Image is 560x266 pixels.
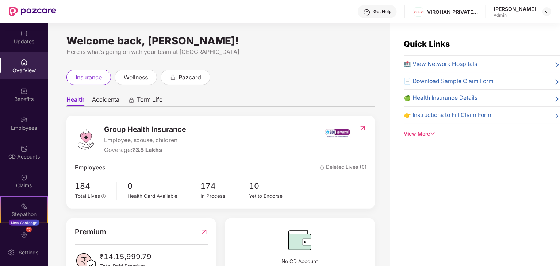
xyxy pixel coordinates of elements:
[404,111,492,120] span: 👉 Instructions to Fill Claim Form
[320,163,367,172] span: Deleted Lives (0)
[249,180,298,192] span: 10
[170,74,176,80] div: animation
[104,124,187,135] span: Group Health Insurance
[20,174,28,181] img: svg+xml;base64,PHN2ZyBpZD0iQ2xhaW0iIHhtbG5zPSJodHRwOi8vd3d3LnczLm9yZy8yMDAwL3N2ZyIgd2lkdGg9IjIwIi...
[132,146,162,153] span: ₹3.5 Lakhs
[100,251,152,262] span: ₹14,15,999.79
[413,8,424,16] img: Virohan%20logo%20(1).jpg
[75,193,100,199] span: Total Lives
[20,87,28,95] img: svg+xml;base64,PHN2ZyBpZD0iQmVuZWZpdHMiIHhtbG5zPSJodHRwOi8vd3d3LnczLm9yZy8yMDAwL3N2ZyIgd2lkdGg9Ij...
[66,47,375,56] div: Here is what’s going on with your team at [GEOGRAPHIC_DATA]
[200,192,249,200] div: In Process
[20,30,28,37] img: svg+xml;base64,PHN2ZyBpZD0iVXBkYXRlZCIgeG1sbnM9Imh0dHA6Ly93d3cudzMub3JnLzIwMDAvc3ZnIiB3aWR0aD0iMj...
[200,226,208,238] img: RedirectIcon
[16,249,41,256] div: Settings
[200,180,249,192] span: 174
[494,12,536,18] div: Admin
[233,226,367,254] img: CDBalanceIcon
[373,9,391,15] div: Get Help
[66,38,375,44] div: Welcome back, [PERSON_NAME]!
[137,96,162,106] span: Term Life
[75,128,97,150] img: logo
[124,73,148,82] span: wellness
[359,125,367,132] img: RedirectIcon
[104,136,187,145] span: Employee, spouse, children
[430,131,436,136] span: down
[554,95,560,103] span: right
[128,192,201,200] div: Health Card Available
[179,73,201,82] span: pazcard
[404,130,560,138] div: View More
[20,59,28,66] img: svg+xml;base64,PHN2ZyBpZD0iSG9tZSIgeG1sbnM9Imh0dHA6Ly93d3cudzMub3JnLzIwMDAvc3ZnIiB3aWR0aD0iMjAiIG...
[404,39,450,48] span: Quick Links
[1,211,47,218] div: Stepathon
[8,249,15,256] img: svg+xml;base64,PHN2ZyBpZD0iU2V0dGluZy0yMHgyMCIgeG1sbnM9Imh0dHA6Ly93d3cudzMub3JnLzIwMDAvc3ZnIiB3aW...
[128,180,201,192] span: 0
[75,180,111,192] span: 184
[26,227,32,232] div: 17
[249,192,298,200] div: Yet to Endorse
[101,194,106,199] span: info-circle
[554,112,560,120] span: right
[554,78,560,86] span: right
[75,163,106,172] span: Employees
[92,96,121,106] span: Accidental
[320,165,325,170] img: deleteIcon
[404,60,477,69] span: 🏥 View Network Hospitals
[494,5,536,12] div: [PERSON_NAME]
[75,226,106,238] span: Premium
[404,94,478,103] span: 🍏 Health Insurance Details
[20,116,28,124] img: svg+xml;base64,PHN2ZyBpZD0iRW1wbG95ZWVzIiB4bWxucz0iaHR0cDovL3d3dy53My5vcmcvMjAwMC9zdmciIHdpZHRoPS...
[104,146,187,155] div: Coverage:
[404,77,494,86] span: 📄 Download Sample Claim Form
[66,96,85,106] span: Health
[9,220,39,226] div: New Challenge
[324,124,352,142] img: insurerIcon
[9,7,56,16] img: New Pazcare Logo
[363,9,371,16] img: svg+xml;base64,PHN2ZyBpZD0iSGVscC0zMngzMiIgeG1sbnM9Imh0dHA6Ly93d3cudzMub3JnLzIwMDAvc3ZnIiB3aWR0aD...
[20,231,28,239] img: svg+xml;base64,PHN2ZyBpZD0iRW5kb3JzZW1lbnRzIiB4bWxucz0iaHR0cDovL3d3dy53My5vcmcvMjAwMC9zdmciIHdpZH...
[554,61,560,69] span: right
[544,9,550,15] img: svg+xml;base64,PHN2ZyBpZD0iRHJvcGRvd24tMzJ4MzIiIHhtbG5zPSJodHRwOi8vd3d3LnczLm9yZy8yMDAwL3N2ZyIgd2...
[427,8,478,15] div: VIROHAN PRIVATE LIMITED
[128,97,135,103] div: animation
[20,203,28,210] img: svg+xml;base64,PHN2ZyB4bWxucz0iaHR0cDovL3d3dy53My5vcmcvMjAwMC9zdmciIHdpZHRoPSIyMSIgaGVpZ2h0PSIyMC...
[20,145,28,152] img: svg+xml;base64,PHN2ZyBpZD0iQ0RfQWNjb3VudHMiIGRhdGEtbmFtZT0iQ0QgQWNjb3VudHMiIHhtbG5zPSJodHRwOi8vd3...
[76,73,102,82] span: insurance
